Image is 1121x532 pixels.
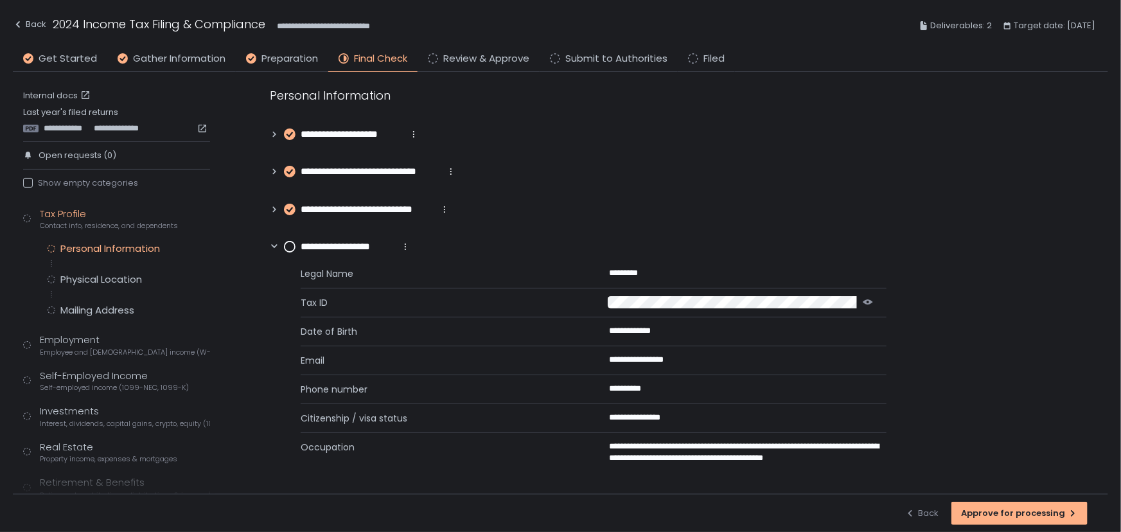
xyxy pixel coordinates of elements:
span: Open requests (0) [39,150,116,161]
div: Last year's filed returns [23,107,210,134]
div: Personal Information [270,87,887,104]
span: Email [301,354,578,367]
span: Occupation [301,441,578,464]
span: Legal Name [301,267,578,280]
div: Physical Location [60,273,142,286]
span: Self-employed income (1099-NEC, 1099-K) [40,383,189,393]
button: Back [905,502,939,525]
span: Contact info, residence, and dependents [40,221,178,231]
span: Phone number [301,383,578,396]
div: Investments [40,404,210,429]
h1: 2024 Income Tax Filing & Compliance [53,15,265,33]
div: Approve for processing [961,508,1078,519]
span: Deliverables: 2 [930,18,992,33]
div: Retirement & Benefits [40,475,210,500]
span: Review & Approve [443,51,529,66]
div: Real Estate [40,440,177,465]
div: Self-Employed Income [40,369,189,393]
span: Filed [703,51,725,66]
span: Date of Birth [301,325,578,338]
span: Retirement contributions, distributions & income (1099-R, 5498) [40,490,210,500]
span: Tax ID [301,296,577,309]
span: Property income, expenses & mortgages [40,454,177,464]
span: Employee and [DEMOGRAPHIC_DATA] income (W-2s) [40,348,210,357]
div: Tax Profile [40,207,178,231]
button: Approve for processing [951,502,1088,525]
span: Interest, dividends, capital gains, crypto, equity (1099s, K-1s) [40,419,210,429]
div: Back [13,17,46,32]
span: Final Check [354,51,407,66]
div: Personal Information [60,242,160,255]
span: Gather Information [133,51,225,66]
a: Internal docs [23,90,93,102]
span: Submit to Authorities [565,51,667,66]
span: Preparation [261,51,318,66]
div: Back [905,508,939,519]
div: Mailing Address [60,304,134,317]
button: Back [13,15,46,37]
span: Citizenship / visa status [301,412,578,425]
div: Employment [40,333,210,357]
span: Target date: [DATE] [1014,18,1095,33]
span: Get Started [39,51,97,66]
